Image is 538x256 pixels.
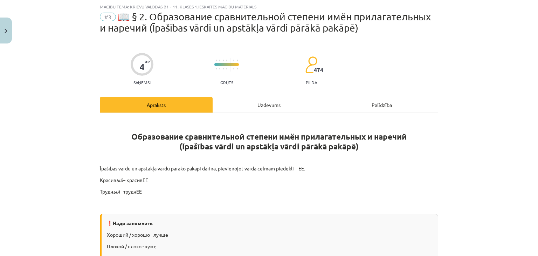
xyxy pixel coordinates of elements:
[145,60,150,63] span: XP
[113,188,120,195] i: ый
[100,188,438,195] p: Трудн – труднЕЕ
[116,177,123,183] i: ый
[100,176,438,184] p: Красив – красивЕЕ
[107,231,433,238] p: Хороший / хорошо - лучше
[100,4,438,9] div: Mācību tēma: Krievu valodas b1 - 11. klases 1.ieskaites mācību materiāls
[220,80,233,85] p: Grūts
[325,97,438,113] div: Palīdzība
[100,11,431,34] span: 📖 § 2. Образование сравнительной степени имён прилагательных и наречий (Īpašības vārdi un apstākļ...
[131,80,153,85] p: Saņemsi
[100,97,213,113] div: Apraksts
[216,60,216,61] img: icon-short-line-57e1e144782c952c97e751825c79c345078a6d821885a25fce030b3d8c18986b.svg
[213,97,325,113] div: Uzdevums
[233,60,234,61] img: icon-short-line-57e1e144782c952c97e751825c79c345078a6d821885a25fce030b3d8c18986b.svg
[131,132,407,142] strong: Образование сравнительной степени имён прилагательных и наречий
[219,60,220,61] img: icon-short-line-57e1e144782c952c97e751825c79c345078a6d821885a25fce030b3d8c18986b.svg
[100,165,438,172] p: Īpašības vārdu un apstākļa vārdu pārāko pakāpi darina, pievienojot vārda celmam piedēkli – ЕЕ.
[226,68,227,69] img: icon-short-line-57e1e144782c952c97e751825c79c345078a6d821885a25fce030b3d8c18986b.svg
[100,13,116,21] span: #3
[306,80,317,85] p: pilda
[107,220,153,226] strong: ❗Надо запомнить
[107,243,433,250] p: Плохой / плохо - хуже
[230,58,230,72] img: icon-long-line-d9ea69661e0d244f92f715978eff75569469978d946b2353a9bb055b3ed8787d.svg
[140,62,145,72] div: 4
[305,56,317,74] img: students-c634bb4e5e11cddfef0936a35e636f08e4e9abd3cc4e673bd6f9a4125e45ecb1.svg
[5,29,7,33] img: icon-close-lesson-0947bae3869378f0d4975bcd49f059093ad1ed9edebbc8119c70593378902aed.svg
[233,68,234,69] img: icon-short-line-57e1e144782c952c97e751825c79c345078a6d821885a25fce030b3d8c18986b.svg
[314,67,323,73] span: 474
[219,68,220,69] img: icon-short-line-57e1e144782c952c97e751825c79c345078a6d821885a25fce030b3d8c18986b.svg
[223,68,223,69] img: icon-short-line-57e1e144782c952c97e751825c79c345078a6d821885a25fce030b3d8c18986b.svg
[216,68,216,69] img: icon-short-line-57e1e144782c952c97e751825c79c345078a6d821885a25fce030b3d8c18986b.svg
[237,68,237,69] img: icon-short-line-57e1e144782c952c97e751825c79c345078a6d821885a25fce030b3d8c18986b.svg
[237,60,237,61] img: icon-short-line-57e1e144782c952c97e751825c79c345078a6d821885a25fce030b3d8c18986b.svg
[179,141,359,151] strong: (Īpašības vārdi un apstākļa vārdi pārākā pakāpē)
[226,60,227,61] img: icon-short-line-57e1e144782c952c97e751825c79c345078a6d821885a25fce030b3d8c18986b.svg
[223,60,223,61] img: icon-short-line-57e1e144782c952c97e751825c79c345078a6d821885a25fce030b3d8c18986b.svg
